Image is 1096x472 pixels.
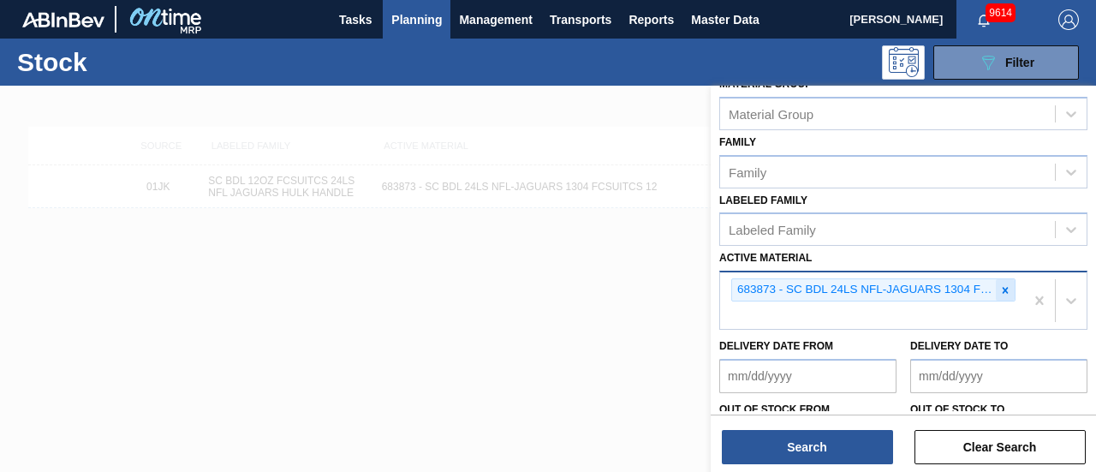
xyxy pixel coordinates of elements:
[628,9,674,30] span: Reports
[22,12,104,27] img: TNhmsLtSVTkK8tSr43FrP2fwEKptu5GPRR3wAAAABJRU5ErkJggg==
[719,136,756,148] label: Family
[719,359,896,393] input: mm/dd/yyyy
[729,223,816,237] div: Labeled Family
[337,9,374,30] span: Tasks
[691,9,759,30] span: Master Data
[729,106,813,121] div: Material Group
[17,52,253,72] h1: Stock
[719,403,830,415] label: Out of Stock from
[910,359,1087,393] input: mm/dd/yyyy
[1005,56,1034,69] span: Filter
[719,194,807,206] label: Labeled Family
[391,9,442,30] span: Planning
[459,9,533,30] span: Management
[882,45,925,80] div: Programming: no user selected
[719,252,812,264] label: Active Material
[956,8,1011,32] button: Notifications
[729,164,766,179] div: Family
[550,9,611,30] span: Transports
[1058,9,1079,30] img: Logout
[719,340,833,352] label: Delivery Date from
[933,45,1079,80] button: Filter
[732,279,996,301] div: 683873 - SC BDL 24LS NFL-JAGUARS 1304 FCSUITCS 12
[986,3,1016,22] span: 9614
[910,403,1004,415] label: Out of Stock to
[910,340,1008,352] label: Delivery Date to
